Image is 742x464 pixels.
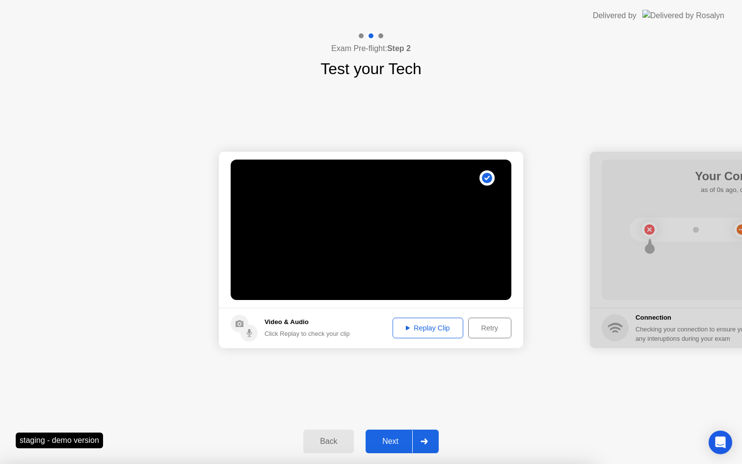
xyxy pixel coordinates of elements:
div: Back [306,437,351,446]
div: Click Replay to check your clip [265,329,350,338]
div: Open Intercom Messenger [709,431,732,454]
h1: Test your Tech [320,57,422,81]
div: Next [369,437,412,446]
div: Delivered by [593,10,636,22]
img: Delivered by Rosalyn [642,10,724,21]
h5: Video & Audio [265,317,350,327]
div: Replay Clip [396,324,460,332]
div: staging - demo version [16,433,103,448]
b: Step 2 [387,44,411,53]
h4: Exam Pre-flight: [331,43,411,55]
div: Retry [472,324,508,332]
